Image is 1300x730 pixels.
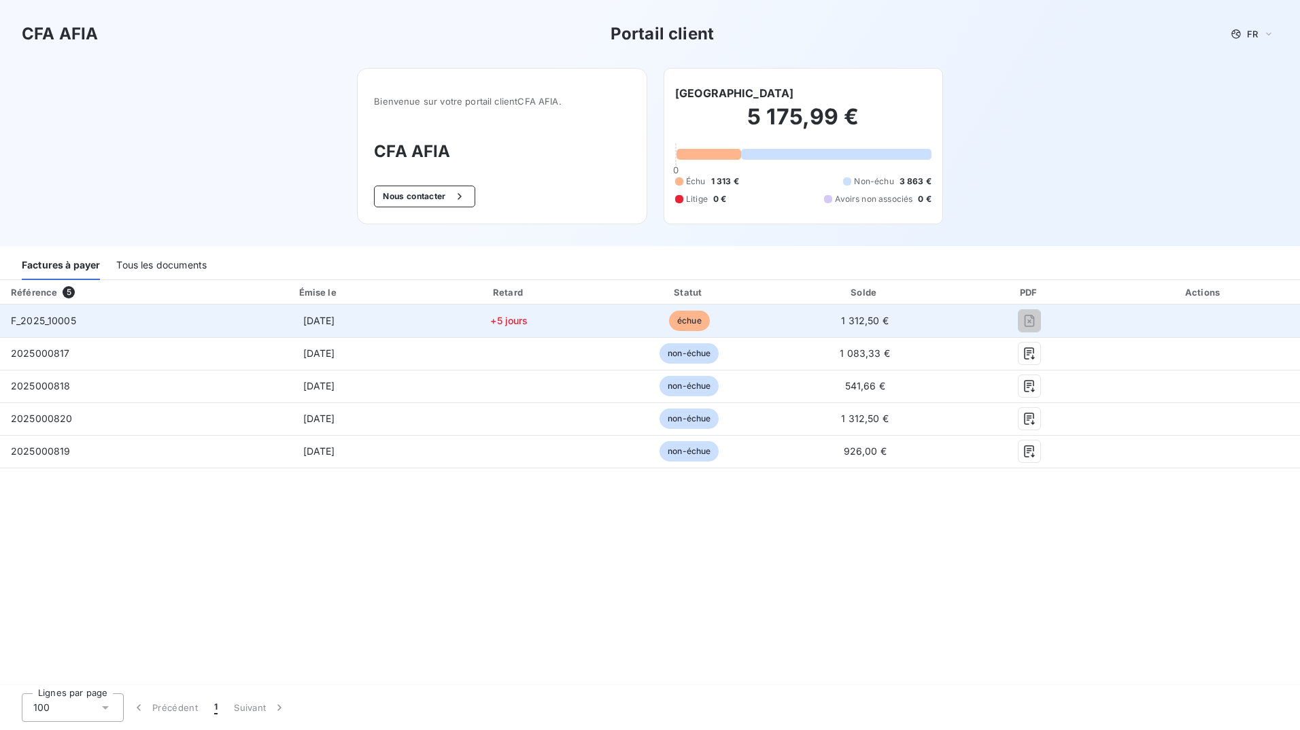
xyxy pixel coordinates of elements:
[603,285,776,299] div: Statut
[421,285,598,299] div: Retard
[841,315,889,326] span: 1 312,50 €
[955,285,1105,299] div: PDF
[673,164,679,175] span: 0
[711,175,739,188] span: 1 313 €
[222,285,415,299] div: Émise le
[900,175,931,188] span: 3 863 €
[11,445,71,457] span: 2025000819
[660,343,719,364] span: non-échue
[206,693,226,722] button: 1
[686,175,706,188] span: Échu
[33,701,50,714] span: 100
[303,445,335,457] span: [DATE]
[675,103,931,144] h2: 5 175,99 €
[918,193,931,205] span: 0 €
[660,441,719,462] span: non-échue
[490,315,528,326] span: +5 jours
[844,445,887,457] span: 926,00 €
[686,193,708,205] span: Litige
[781,285,949,299] div: Solde
[303,347,335,359] span: [DATE]
[840,347,890,359] span: 1 083,33 €
[11,287,57,298] div: Référence
[854,175,893,188] span: Non-échu
[124,693,206,722] button: Précédent
[675,85,794,101] h6: [GEOGRAPHIC_DATA]
[374,139,630,164] h3: CFA AFIA
[1110,285,1297,299] div: Actions
[22,251,100,280] div: Factures à payer
[63,286,75,298] span: 5
[11,315,76,326] span: F_2025_10005
[669,311,710,331] span: échue
[374,186,475,207] button: Nous contacter
[214,701,218,714] span: 1
[841,413,889,424] span: 1 312,50 €
[660,409,719,429] span: non-échue
[11,380,71,392] span: 2025000818
[303,413,335,424] span: [DATE]
[835,193,912,205] span: Avoirs non associés
[611,22,714,46] h3: Portail client
[1247,29,1258,39] span: FR
[374,96,630,107] span: Bienvenue sur votre portail client CFA AFIA .
[660,376,719,396] span: non-échue
[11,347,70,359] span: 2025000817
[713,193,726,205] span: 0 €
[116,251,207,280] div: Tous les documents
[845,380,885,392] span: 541,66 €
[22,22,98,46] h3: CFA AFIA
[11,413,73,424] span: 2025000820
[303,315,335,326] span: [DATE]
[226,693,294,722] button: Suivant
[303,380,335,392] span: [DATE]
